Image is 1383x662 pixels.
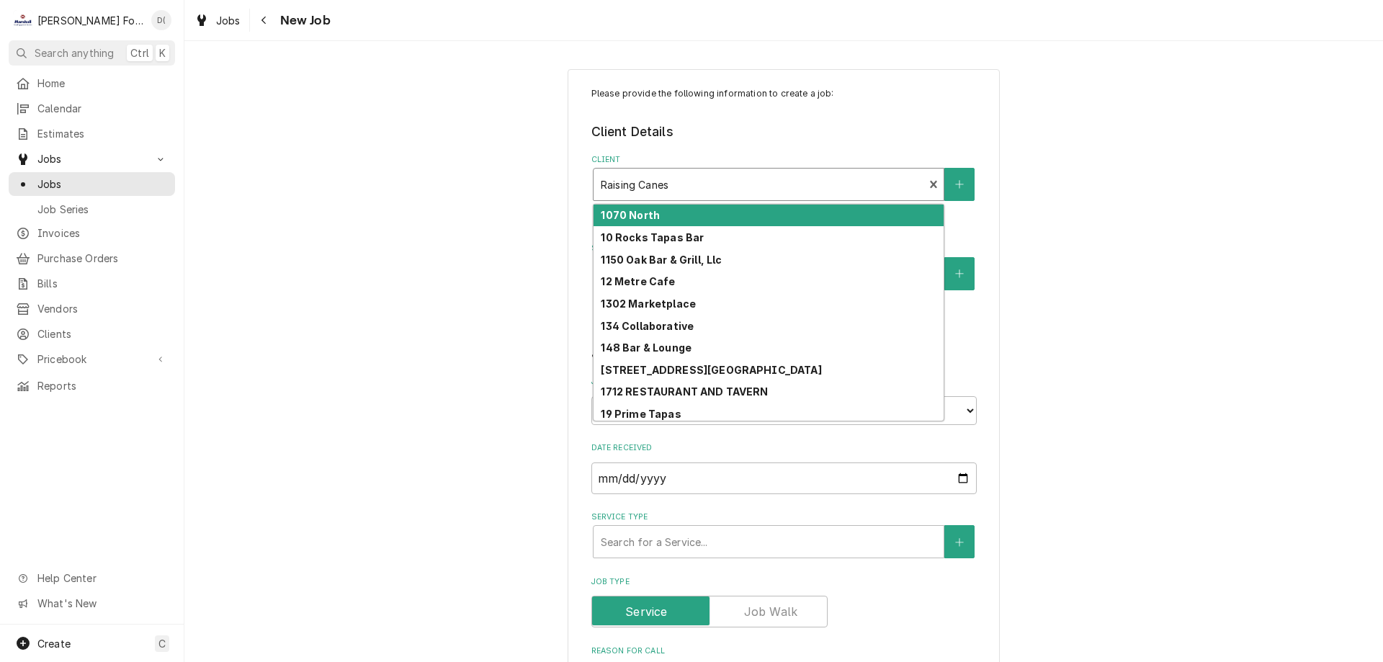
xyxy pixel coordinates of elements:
[9,322,175,346] a: Clients
[591,376,977,388] label: Job Source
[37,276,168,291] span: Bills
[253,9,276,32] button: Navigate back
[159,45,166,61] span: K
[591,87,977,100] p: Please provide the following information to create a job:
[591,154,977,225] div: Client
[216,13,241,28] span: Jobs
[944,525,975,558] button: Create New Service
[9,97,175,120] a: Calendar
[9,297,175,321] a: Vendors
[955,179,964,189] svg: Create New Client
[158,636,166,651] span: C
[591,442,977,454] label: Date Received
[151,10,171,30] div: Derek Testa (81)'s Avatar
[37,301,168,316] span: Vendors
[37,638,71,650] span: Create
[601,231,704,243] strong: 10 Rocks Tapas Bar
[601,298,696,310] strong: 1302 Marketplace
[591,576,977,627] div: Job Type
[37,13,143,28] div: [PERSON_NAME] Food Equipment Service
[9,71,175,95] a: Home
[37,151,146,166] span: Jobs
[9,347,175,371] a: Go to Pricebook
[601,408,681,420] strong: 19 Prime Tapas
[591,243,977,254] label: Service Location
[9,566,175,590] a: Go to Help Center
[151,10,171,30] div: D(
[601,341,691,354] strong: 148 Bar & Lounge
[591,645,977,657] label: Reason For Call
[591,511,977,558] div: Service Type
[591,344,977,363] legend: Job Details
[9,591,175,615] a: Go to What's New
[9,40,175,66] button: Search anythingCtrlK
[189,9,246,32] a: Jobs
[601,209,660,221] strong: 1070 North
[9,221,175,245] a: Invoices
[9,122,175,146] a: Estimates
[37,378,168,393] span: Reports
[37,126,168,141] span: Estimates
[9,172,175,196] a: Jobs
[591,442,977,493] div: Date Received
[955,269,964,279] svg: Create New Location
[591,511,977,523] label: Service Type
[37,202,168,217] span: Job Series
[955,537,964,547] svg: Create New Service
[591,154,977,166] label: Client
[13,10,33,30] div: Marshall Food Equipment Service's Avatar
[13,10,33,30] div: M
[591,122,977,141] legend: Client Details
[9,147,175,171] a: Go to Jobs
[601,320,694,332] strong: 134 Collaborative
[9,197,175,221] a: Job Series
[944,168,975,201] button: Create New Client
[591,243,977,314] div: Service Location
[9,272,175,295] a: Bills
[37,76,168,91] span: Home
[601,254,722,266] strong: 1150 Oak Bar & Grill, Llc
[37,176,168,192] span: Jobs
[9,246,175,270] a: Purchase Orders
[591,376,977,424] div: Job Source
[276,11,331,30] span: New Job
[35,45,114,61] span: Search anything
[37,596,166,611] span: What's New
[37,225,168,241] span: Invoices
[601,364,821,376] strong: [STREET_ADDRESS][GEOGRAPHIC_DATA]
[601,275,675,287] strong: 12 Metre Cafe
[37,101,168,116] span: Calendar
[130,45,149,61] span: Ctrl
[37,251,168,266] span: Purchase Orders
[37,571,166,586] span: Help Center
[601,385,768,398] strong: 1712 RESTAURANT AND TAVERN
[9,374,175,398] a: Reports
[944,257,975,290] button: Create New Location
[37,352,146,367] span: Pricebook
[37,326,168,341] span: Clients
[591,576,977,588] label: Job Type
[591,462,977,494] input: yyyy-mm-dd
